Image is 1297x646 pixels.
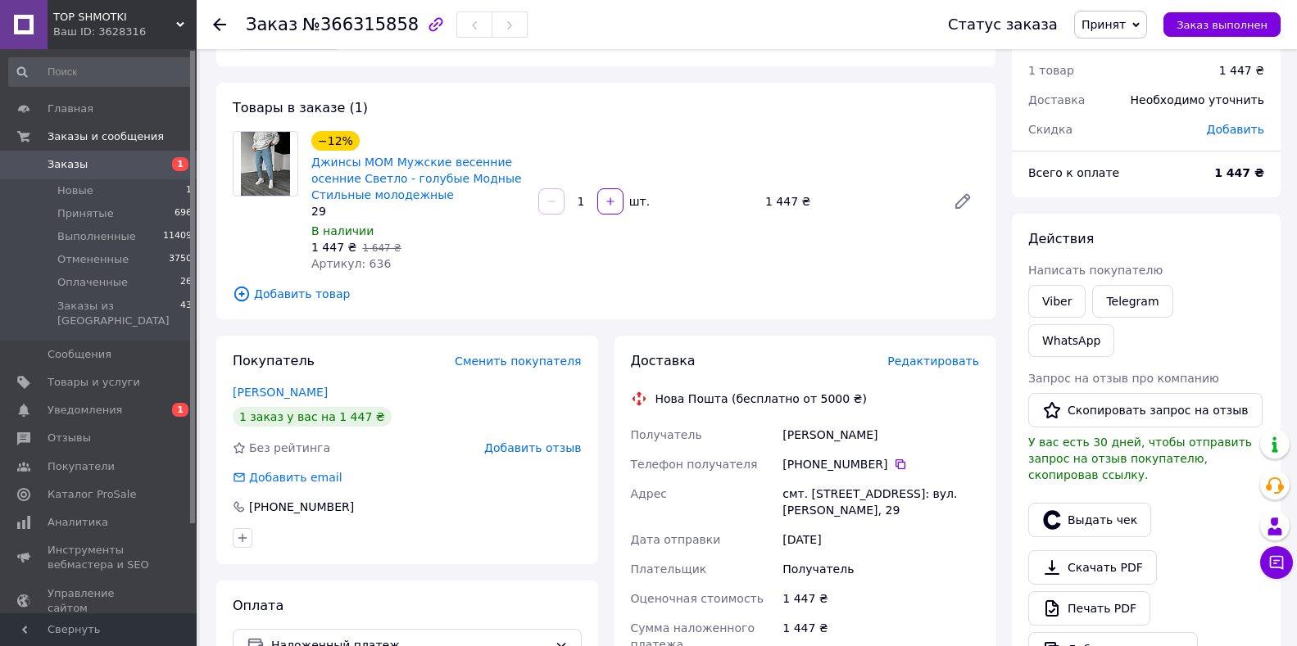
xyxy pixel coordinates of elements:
a: Редактировать [946,185,979,218]
span: Принят [1082,18,1126,31]
span: Заказ выполнен [1177,19,1268,31]
div: Нова Пошта (бесплатно от 5000 ₴) [651,391,871,407]
div: 1 447 ₴ [1219,62,1264,79]
span: Сообщения [48,347,111,362]
a: Джинсы МОМ Мужские весенние осенние Светло - голубые Модные Стильные молодежные [311,156,522,201]
a: [PERSON_NAME] [233,386,328,399]
span: Покупатели [48,459,115,474]
span: Редактировать [887,355,979,368]
span: 1 товар [1028,64,1074,77]
span: Уведомления [48,403,122,418]
span: Плательщик [631,562,707,576]
button: Заказ выполнен [1163,12,1281,37]
span: Телефон получателя [631,458,758,471]
div: Вернуться назад [213,16,226,33]
span: Доставка [1028,93,1085,106]
span: Заказы [48,157,88,172]
span: Заказы из [GEOGRAPHIC_DATA] [57,299,180,328]
span: Оплаченные [57,275,128,290]
a: Viber [1028,285,1086,318]
span: Заказы и сообщения [48,129,164,144]
span: В наличии [311,224,374,237]
span: Новые [57,183,93,198]
span: 1 [172,157,188,171]
div: 1 447 ₴ [779,584,982,613]
span: Оценочная стоимость [631,592,764,605]
span: Скидка [1028,123,1073,136]
span: 1 [186,183,192,198]
span: Отмененные [57,252,129,267]
div: 1 447 ₴ [759,190,940,213]
span: Дата отправки [631,533,721,546]
span: №366315858 [302,15,419,34]
a: Печать PDF [1028,591,1150,626]
button: Скопировать запрос на отзыв [1028,393,1263,427]
div: [DATE] [779,525,982,554]
div: Добавить email [231,469,344,486]
div: Получатель [779,554,982,584]
img: Джинсы МОМ Мужские весенние осенние Светло - голубые Модные Стильные молодежные [241,132,289,196]
span: Получатель [631,428,702,441]
span: Написать покупателю [1028,264,1163,277]
span: Управление сайтом [48,586,152,616]
span: Запрос на отзыв про компанию [1028,372,1219,385]
span: У вас есть 30 дней, чтобы отправить запрос на отзыв покупателю, скопировав ссылку. [1028,436,1252,481]
div: [PERSON_NAME] [779,420,982,449]
div: [PHONE_NUMBER] [247,499,356,515]
span: Отзывы [48,431,91,445]
span: Заказ [246,15,297,34]
span: 1 [172,403,188,417]
span: Товары и услуги [48,375,140,390]
a: WhatsApp [1028,324,1114,357]
button: Выдать чек [1028,503,1151,537]
span: Добавить [1207,123,1264,136]
span: Добавить товар [233,285,979,303]
div: 1 заказ у вас на 1 447 ₴ [233,407,392,427]
div: 29 [311,203,525,219]
a: Telegram [1092,285,1172,318]
span: Аналитика [48,515,108,530]
span: Инструменты вебмастера и SEO [48,543,152,572]
span: 1 647 ₴ [362,242,401,254]
span: Всего к оплате [1028,166,1119,179]
span: 3750 [169,252,192,267]
span: Адрес [631,487,667,500]
div: −12% [311,131,360,151]
span: 11409 [163,229,192,244]
span: Принятые [57,206,114,221]
div: Ваш ID: 3628316 [53,25,197,39]
button: Чат с покупателем [1260,546,1293,579]
div: шт. [625,193,651,210]
div: Необходимо уточнить [1121,82,1274,118]
a: Скачать PDF [1028,550,1157,585]
span: Добавить отзыв [484,441,581,454]
span: Доставка [631,353,696,368]
span: Каталог ProSale [48,487,136,502]
span: Главная [48,102,93,116]
div: [PHONE_NUMBER] [782,456,979,472]
span: Без рейтинга [249,441,330,454]
span: Товары в заказе (1) [233,100,368,115]
span: Действия [1028,231,1094,246]
b: 1 447 ₴ [1214,166,1264,179]
span: Артикул: 636 [311,257,391,270]
span: 1 447 ₴ [311,241,356,254]
div: Добавить email [247,469,344,486]
span: 26 [180,275,192,290]
span: Покупатель [233,353,315,368]
span: TOP SHMOTKI [53,10,176,25]
div: Статус заказа [948,16,1058,33]
input: Поиск [8,57,193,87]
span: Выполненные [57,229,136,244]
span: 43 [180,299,192,328]
span: Оплата [233,598,283,613]
span: Сменить покупателя [455,355,581,368]
span: 696 [175,206,192,221]
div: смт. [STREET_ADDRESS]: вул. [PERSON_NAME], 29 [779,479,982,525]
